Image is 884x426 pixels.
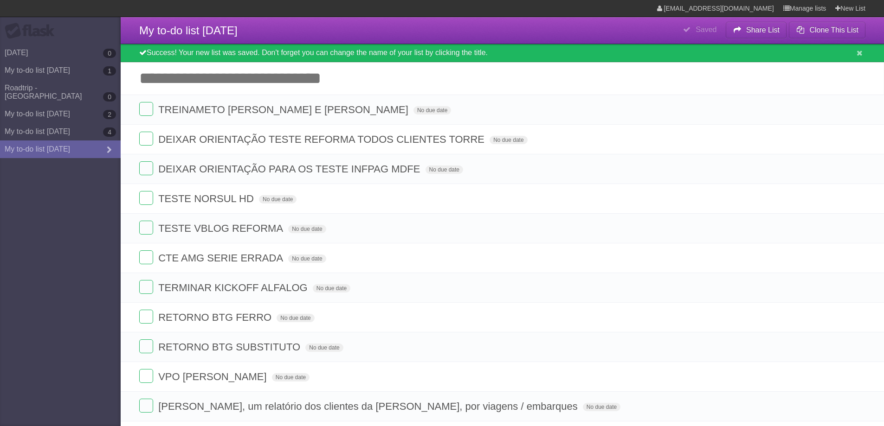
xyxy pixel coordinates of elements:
span: No due date [313,284,350,292]
span: No due date [272,373,310,381]
span: No due date [583,403,620,411]
span: VPO [PERSON_NAME] [158,371,269,382]
span: No due date [288,254,326,263]
span: DEIXAR ORIENTAÇÃO PARA OS TESTE INFPAG MDFE [158,163,422,175]
span: TERMINAR KICKOFF ALFALOG [158,282,310,293]
span: No due date [413,106,451,114]
span: No due date [426,165,463,174]
label: Done [139,161,153,175]
span: [PERSON_NAME], um relatório dos clientes da [PERSON_NAME], por viagens / embarques [158,401,580,412]
span: CTE AMG SERIE ERRADA [158,252,285,264]
label: Done [139,399,153,413]
button: Clone This List [789,22,865,38]
span: No due date [277,314,314,322]
span: RETORNO BTG SUBSTITUTO [158,341,303,353]
label: Done [139,339,153,353]
span: TREINAMETO [PERSON_NAME] E [PERSON_NAME] [158,104,411,115]
label: Done [139,369,153,383]
b: 0 [103,92,116,102]
label: Done [139,102,153,116]
b: 0 [103,49,116,58]
span: No due date [259,195,297,203]
b: 1 [103,66,116,76]
b: 4 [103,127,116,137]
span: No due date [288,225,326,233]
span: RETORNO BTG FERRO [158,312,274,323]
span: TESTE NORSUL HD [158,193,256,204]
label: Done [139,250,153,264]
label: Done [139,280,153,294]
span: DEIXAR ORIENTAÇÃO TESTE REFORMA TODOS CLIENTES TORRE [158,134,487,145]
span: No due date [490,136,527,144]
b: Clone This List [809,26,858,34]
span: TESTE VBLOG REFORMA [158,223,285,234]
label: Done [139,191,153,205]
label: Done [139,310,153,324]
div: Success! Your new list was saved. Don't forget you can change the name of your list by clicking t... [121,44,884,62]
b: 2 [103,110,116,119]
label: Done [139,132,153,146]
label: Done [139,221,153,235]
span: My to-do list [DATE] [139,24,238,37]
b: Share List [746,26,780,34]
span: No due date [305,343,343,352]
div: Flask [5,23,60,39]
b: Saved [696,25,716,33]
button: Share List [726,22,787,38]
